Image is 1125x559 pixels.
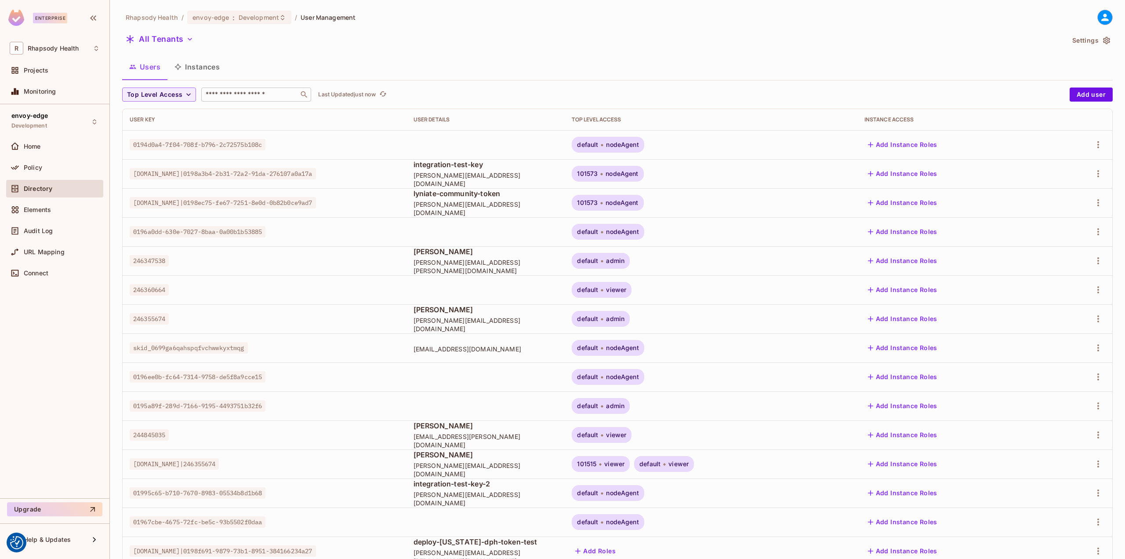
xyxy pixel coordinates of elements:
button: Users [122,56,167,78]
span: nodeAgent [606,344,639,351]
button: All Tenants [122,32,197,46]
span: 246347538 [130,255,169,267]
button: refresh [377,89,388,100]
span: refresh [379,90,387,99]
span: default [577,315,598,322]
span: 01995c65-b710-7670-8983-05534b8d1b68 [130,487,265,499]
span: skid_0699ga6qahspqfvchwwkyxtmqg [130,342,248,354]
span: viewer [606,286,626,293]
span: 101573 [577,170,598,177]
button: Add Instance Roles [864,138,941,152]
span: Home [24,143,41,150]
span: 246355674 [130,313,169,325]
button: Add Instance Roles [864,167,941,181]
li: / [181,13,184,22]
span: Directory [24,185,52,192]
span: deploy-[US_STATE]-dph-token-test [414,537,558,547]
div: Top Level Access [572,116,850,123]
button: Add Instance Roles [864,486,941,500]
span: 244845035 [130,429,169,441]
span: default [577,431,598,438]
span: Elements [24,206,51,213]
button: Add Instance Roles [864,283,941,297]
div: User Details [414,116,558,123]
span: Help & Updates [24,536,71,543]
span: envoy-edge [192,13,229,22]
span: : [232,14,235,21]
span: Audit Log [24,227,53,234]
span: nodeAgent [606,170,638,177]
span: [PERSON_NAME][EMAIL_ADDRESS][DOMAIN_NAME] [414,200,558,217]
button: Add Instance Roles [864,399,941,413]
span: viewer [604,460,624,468]
span: [PERSON_NAME][EMAIL_ADDRESS][DOMAIN_NAME] [414,461,558,478]
span: integration-test-key-2 [414,479,558,489]
button: Add Instance Roles [864,428,941,442]
span: Top Level Access [127,89,182,100]
span: viewer [668,460,689,468]
span: 0195a89f-289d-7166-9195-4493751b32f6 [130,400,265,412]
span: envoy-edge [11,112,48,119]
li: / [295,13,297,22]
span: 0196ee0b-fc64-7314-9758-de5f8a9cce15 [130,371,265,383]
span: 0194d0a4-7f04-708f-b796-2c72575b108c [130,139,265,150]
span: User Management [301,13,356,22]
span: default [577,519,598,526]
span: [DOMAIN_NAME]|0198a3b4-2b31-72a2-91da-276107a0a17a [130,168,316,179]
span: admin [606,257,624,264]
span: [PERSON_NAME][EMAIL_ADDRESS][DOMAIN_NAME] [414,316,558,333]
span: [EMAIL_ADDRESS][PERSON_NAME][DOMAIN_NAME] [414,432,558,449]
span: [DOMAIN_NAME]|246355674 [130,458,219,470]
img: SReyMgAAAABJRU5ErkJggg== [8,10,24,26]
button: Add Instance Roles [864,196,941,210]
button: Add Instance Roles [864,515,941,529]
span: 0196a0dd-630e-7027-8baa-0a00b1b53885 [130,226,265,237]
span: [PERSON_NAME][EMAIL_ADDRESS][PERSON_NAME][DOMAIN_NAME] [414,258,558,275]
span: integration-test-key [414,160,558,169]
span: Click to refresh data [376,89,388,100]
span: default [639,460,660,468]
span: Development [239,13,279,22]
span: admin [606,402,624,409]
span: [PERSON_NAME] [414,305,558,314]
span: nodeAgent [606,490,639,497]
button: Top Level Access [122,88,196,102]
span: default [577,402,598,409]
span: default [577,373,598,380]
button: Add Instance Roles [864,254,941,268]
span: viewer [606,431,626,438]
span: nodeAgent [606,141,639,148]
p: Last Updated just now [318,91,376,98]
button: Add Instance Roles [864,225,941,239]
img: Revisit consent button [10,536,23,549]
span: 246360664 [130,284,169,296]
button: Add user [1070,88,1113,102]
button: Consent Preferences [10,536,23,549]
span: R [10,42,23,55]
span: admin [606,315,624,322]
button: Add Instance Roles [864,312,941,326]
button: Settings [1069,33,1113,47]
span: the active workspace [126,13,178,22]
span: [PERSON_NAME] [414,450,558,460]
span: nodeAgent [606,228,639,235]
span: nodeAgent [606,519,639,526]
span: [DOMAIN_NAME]|0198f691-9879-73b1-8951-384166234a27 [130,545,316,557]
button: Instances [167,56,227,78]
span: 101573 [577,199,598,206]
span: Projects [24,67,48,74]
span: lyniate-community-token [414,189,558,198]
span: [DOMAIN_NAME]|0198ec75-fe67-7251-8e0d-0b82b0ce9ad7 [130,197,316,208]
span: default [577,257,598,264]
span: default [577,344,598,351]
span: Development [11,122,47,129]
span: 01967cbe-4675-72fc-be5c-93b5502f0daa [130,516,265,528]
span: 101515 [577,460,596,468]
span: Monitoring [24,88,56,95]
span: default [577,286,598,293]
span: [EMAIL_ADDRESS][DOMAIN_NAME] [414,345,558,353]
span: default [577,490,598,497]
div: Enterprise [33,13,67,23]
button: Upgrade [7,502,102,516]
span: default [577,228,598,235]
